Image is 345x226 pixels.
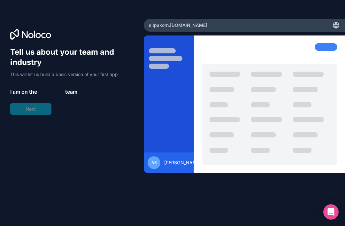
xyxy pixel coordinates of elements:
[65,88,77,96] span: team
[10,47,134,67] h1: Tell us about your team and industry
[149,22,207,28] span: silpakorn .[DOMAIN_NAME]
[164,160,201,166] span: [PERSON_NAME]
[323,204,339,220] div: Open Intercom Messenger
[38,88,64,96] span: __________
[10,71,134,78] p: This will let us build a basic version of your first app
[151,160,157,165] span: AS
[10,88,37,96] span: I am on the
